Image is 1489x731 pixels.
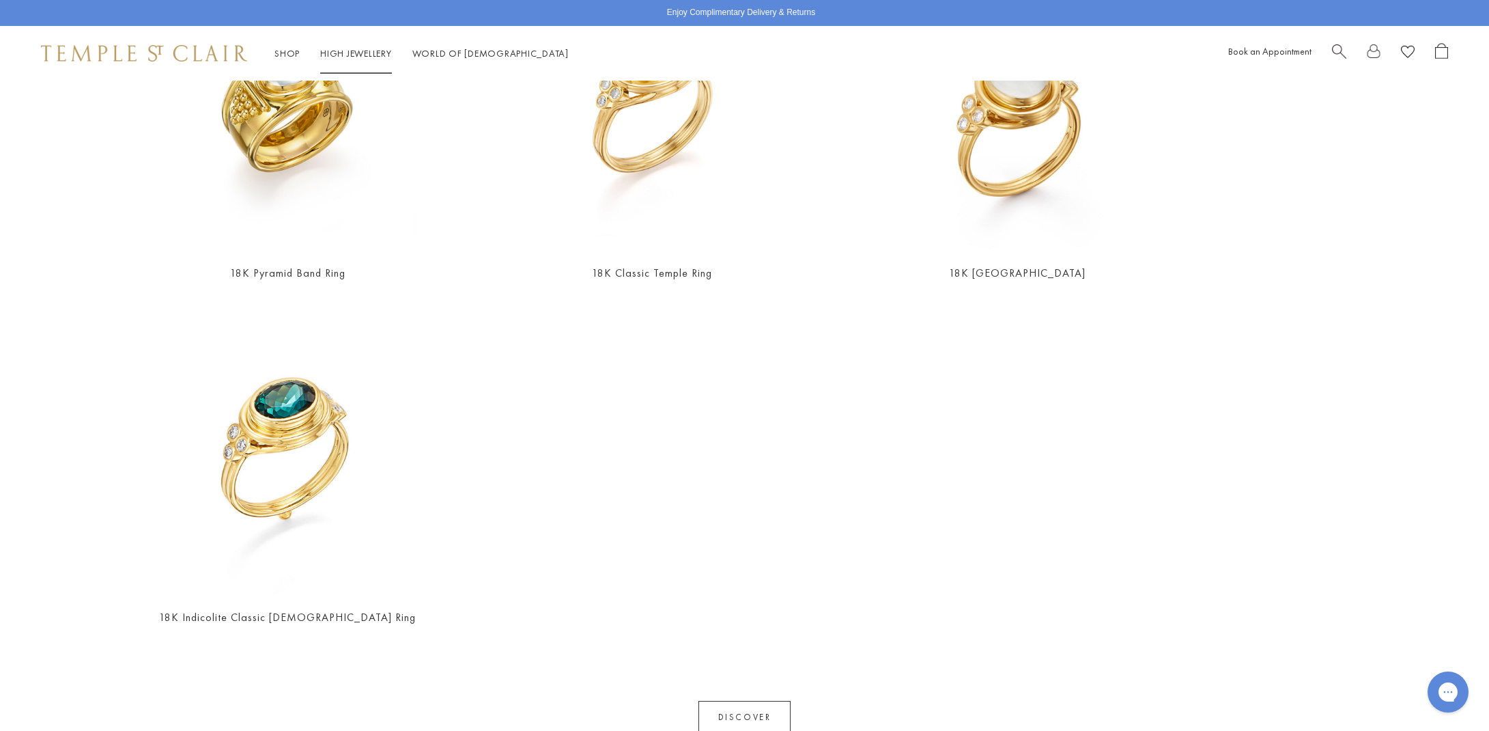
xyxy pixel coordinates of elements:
[320,47,392,59] a: High JewelleryHigh Jewellery
[274,47,300,59] a: ShopShop
[274,45,569,62] nav: Main navigation
[592,266,712,280] a: 18K Classic Temple Ring
[1401,43,1415,64] a: View Wishlist
[949,266,1086,280] a: 18K [GEOGRAPHIC_DATA]
[41,45,247,61] img: Temple St. Clair
[230,266,345,280] a: 18K Pyramid Band Ring
[159,610,416,624] a: 18K Indicolite Classic [DEMOGRAPHIC_DATA] Ring
[1421,667,1475,717] iframe: Gorgias live chat messenger
[667,6,815,20] p: Enjoy Complimentary Delivery & Returns
[1332,43,1346,64] a: Search
[412,47,569,59] a: World of [DEMOGRAPHIC_DATA]World of [DEMOGRAPHIC_DATA]
[1435,43,1448,64] a: Open Shopping Bag
[1228,45,1311,57] a: Book an Appointment
[139,300,436,596] img: 18K Indicolite Classic Temple Ring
